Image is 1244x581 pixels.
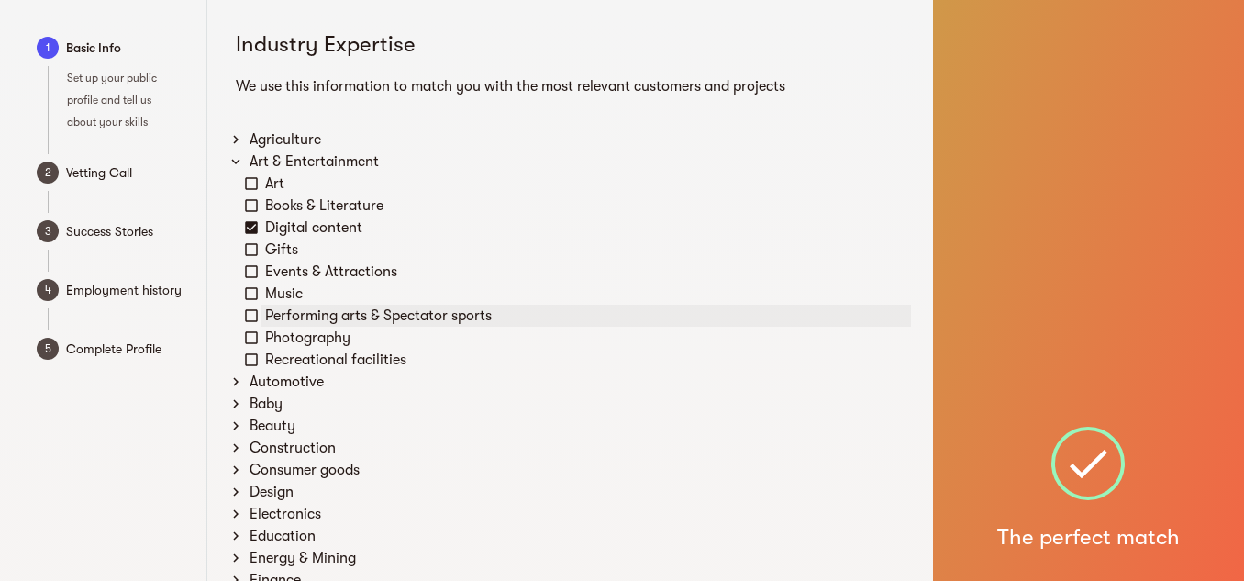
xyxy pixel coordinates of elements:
div: Beauty [246,415,911,437]
div: Art & Entertainment [246,151,911,173]
div: Energy & Mining [246,547,911,569]
h5: The perfect match [997,522,1180,552]
span: Set up your public profile and tell us about your skills [67,72,157,128]
div: Design [246,481,911,503]
text: 3 [45,225,51,238]
div: Books & Literature [261,195,911,217]
div: Education [246,525,911,547]
div: Baby [246,393,911,415]
div: Music [261,283,911,305]
text: 1 [46,41,50,54]
span: Complete Profile [66,338,190,360]
h5: Industry Expertise [236,29,904,59]
span: Basic Info [66,37,190,59]
div: Events & Attractions [261,261,911,283]
div: Performing arts & Spectator sports [261,305,911,327]
div: Gifts [261,239,911,261]
div: Digital content [261,217,911,239]
text: 2 [45,166,51,179]
div: Agriculture [246,128,911,151]
div: Electronics [246,503,911,525]
div: Construction [246,437,911,459]
h6: We use this information to match you with the most relevant customers and projects [236,73,904,99]
div: Photography [261,327,911,349]
text: 4 [45,284,51,296]
span: Success Stories [66,220,190,242]
text: 5 [45,342,51,355]
div: Automotive [246,371,911,393]
div: Art [261,173,911,195]
div: Consumer goods [246,459,911,481]
div: Recreational facilities [261,349,911,371]
span: Employment history [66,279,190,301]
span: Vetting Call [66,162,190,184]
